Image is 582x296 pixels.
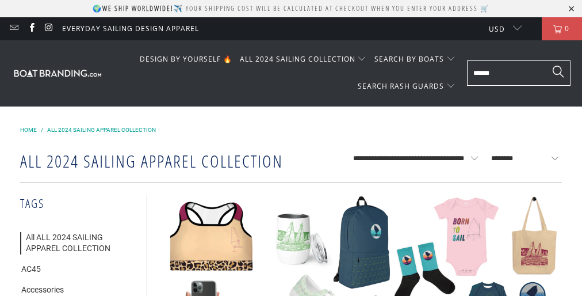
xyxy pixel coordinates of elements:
a: Accessories [20,284,64,296]
summary: SEARCH BY BOATS [374,46,455,73]
span: 0 [562,17,572,40]
a: Email Boatbranding [9,24,18,33]
a: Home [20,127,37,133]
a: 0 [542,17,582,40]
a: All ALL 2024 SAILING APPAREL COLLECTION [20,232,112,255]
button: USD [480,17,522,40]
span: ALL 2024 SAILING COLLECTION [240,54,355,64]
strong: We ship worldwide! [102,3,174,13]
a: DESIGN BY YOURSELF 🔥 [140,46,232,73]
img: Boatbranding [12,67,104,78]
a: Boatbranding on Instagram [44,24,53,33]
span: DESIGN BY YOURSELF 🔥 [140,54,232,64]
a: ALL 2024 SAILING APPAREL COLLECTION [47,127,156,133]
nav: Translation missing: en.navigation.header.main_nav [115,46,455,101]
span: / [41,127,43,133]
span: SEARCH BY BOATS [374,54,444,64]
p: 🌍 ✈️ Your shipping cost will be calculated at checkout when you enter your address 🛒 [93,3,490,13]
a: AC45 [20,264,41,275]
a: Everyday Sailing Design Apparel [62,22,199,35]
summary: ALL 2024 SAILING COLLECTION [240,46,367,73]
span: USD [489,24,505,34]
a: Boatbranding on Facebook [26,24,36,33]
h1: ALL 2024 SAILING APPAREL COLLECTION [20,146,285,174]
summary: SEARCH RASH GUARDS [358,73,455,100]
span: SEARCH RASH GUARDS [358,81,444,91]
